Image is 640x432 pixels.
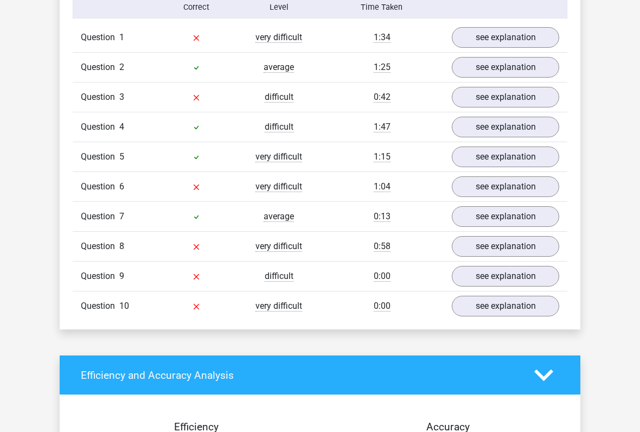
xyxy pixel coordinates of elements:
[265,92,293,103] span: difficult
[452,207,559,227] a: see explanation
[320,2,444,14] div: Time Taken
[81,370,518,382] h4: Efficiency and Accuracy Analysis
[374,301,391,312] span: 0:00
[81,61,119,74] span: Question
[119,182,124,192] span: 6
[81,211,119,224] span: Question
[374,271,391,282] span: 0:00
[452,147,559,168] a: see explanation
[452,177,559,198] a: see explanation
[374,92,391,103] span: 0:42
[255,301,302,312] span: very difficult
[374,212,391,223] span: 0:13
[81,240,119,253] span: Question
[265,271,293,282] span: difficult
[452,28,559,48] a: see explanation
[452,296,559,317] a: see explanation
[119,33,124,43] span: 1
[255,242,302,252] span: very difficult
[452,266,559,287] a: see explanation
[156,2,238,14] div: Correct
[265,122,293,133] span: difficult
[81,121,119,134] span: Question
[119,242,124,252] span: 8
[119,122,124,132] span: 4
[452,117,559,138] a: see explanation
[374,33,391,43] span: 1:34
[255,152,302,163] span: very difficult
[264,212,294,223] span: average
[255,182,302,193] span: very difficult
[452,87,559,108] a: see explanation
[119,301,129,312] span: 10
[374,62,391,73] span: 1:25
[255,33,302,43] span: very difficult
[452,58,559,78] a: see explanation
[119,271,124,282] span: 9
[119,92,124,103] span: 3
[238,2,320,14] div: Level
[119,62,124,73] span: 2
[119,152,124,162] span: 5
[81,91,119,104] span: Question
[81,151,119,164] span: Question
[374,182,391,193] span: 1:04
[119,212,124,222] span: 7
[374,122,391,133] span: 1:47
[81,31,119,45] span: Question
[452,237,559,257] a: see explanation
[374,152,391,163] span: 1:15
[264,62,294,73] span: average
[374,242,391,252] span: 0:58
[81,181,119,194] span: Question
[81,270,119,283] span: Question
[81,300,119,313] span: Question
